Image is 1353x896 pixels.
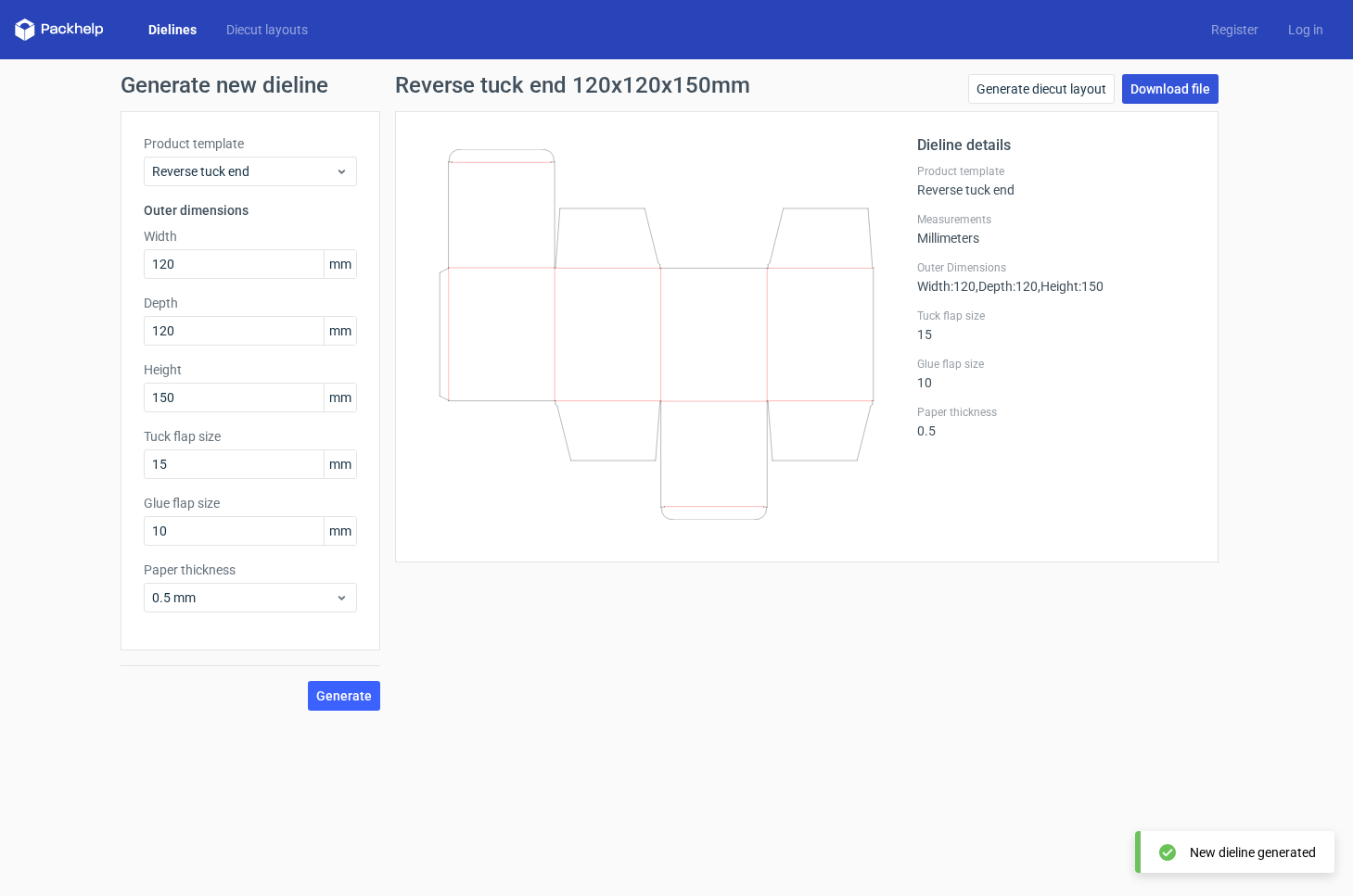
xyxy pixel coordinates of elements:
[917,405,1195,420] label: Paper thickness
[144,494,357,512] label: Glue flap size
[917,212,1195,227] label: Measurements
[144,294,357,312] label: Depth
[134,20,211,39] a: Dielines
[324,250,356,278] span: mm
[144,360,357,379] label: Height
[144,134,357,153] label: Product template
[917,357,1195,390] div: 10
[917,164,1195,179] label: Product template
[152,162,335,181] span: Reverse tuck end
[324,517,356,545] span: mm
[1038,279,1104,294] span: , Height : 150
[917,134,1195,157] h2: Dieline details
[917,405,1195,438] div: 0.5
[121,74,1233,96] h1: Generate new dieline
[144,427,357,446] label: Tuck flap size
[917,309,1195,323] label: Tuck flap size
[968,74,1115,104] a: Generate diecut layout
[917,212,1195,246] div: Millimeters
[144,227,357,246] label: Width
[152,588,335,607] span: 0.5 mm
[1190,843,1316,862] div: New dieline generated
[976,279,1038,294] span: , Depth : 120
[1196,20,1273,39] a: Register
[211,20,323,39] a: Diecut layouts
[144,561,357,579] label: Paper thickness
[1273,20,1338,39] a: Log in
[917,309,1195,342] div: 15
[308,681,380,711] button: Generate
[144,201,357,220] h3: Outer dimensions
[324,384,356,411] span: mm
[395,74,750,96] h1: Reverse tuck end 120x120x150mm
[917,279,976,294] span: Width : 120
[1122,74,1219,104] a: Download file
[324,450,356,478] span: mm
[316,689,372,702] span: Generate
[917,260,1195,275] label: Outer Dimensions
[917,357,1195,372] label: Glue flap size
[917,164,1195,197] div: Reverse tuck end
[324,317,356,345] span: mm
